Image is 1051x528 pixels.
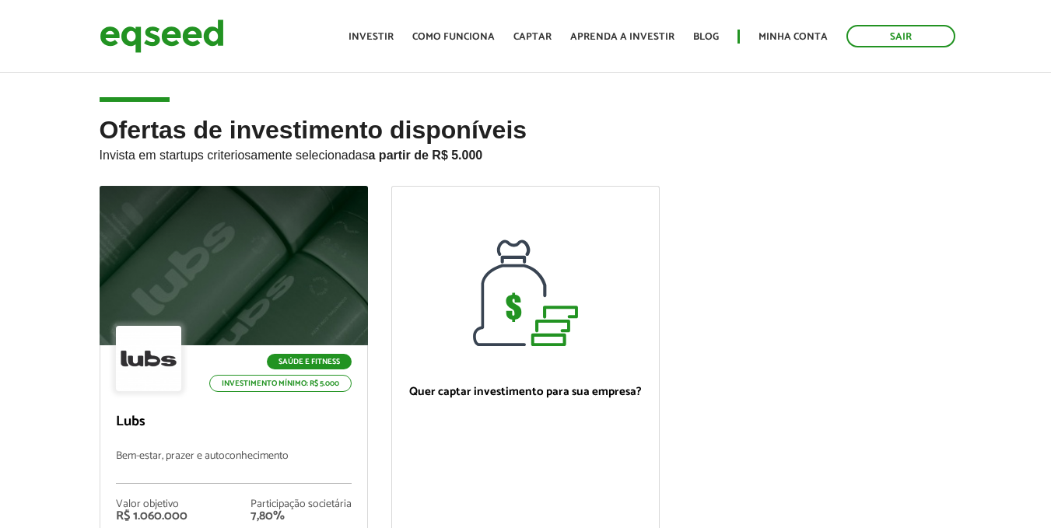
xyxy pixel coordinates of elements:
[116,499,187,510] div: Valor objetivo
[250,499,352,510] div: Participação societária
[693,32,719,42] a: Blog
[116,414,352,431] p: Lubs
[408,385,643,399] p: Quer captar investimento para sua empresa?
[369,149,483,162] strong: a partir de R$ 5.000
[116,450,352,484] p: Bem-estar, prazer e autoconhecimento
[846,25,955,47] a: Sair
[250,510,352,523] div: 7,80%
[758,32,828,42] a: Minha conta
[349,32,394,42] a: Investir
[412,32,495,42] a: Como funciona
[267,354,352,369] p: Saúde e Fitness
[100,117,952,186] h2: Ofertas de investimento disponíveis
[116,510,187,523] div: R$ 1.060.000
[100,144,952,163] p: Invista em startups criteriosamente selecionadas
[209,375,352,392] p: Investimento mínimo: R$ 5.000
[513,32,552,42] a: Captar
[570,32,674,42] a: Aprenda a investir
[100,16,224,57] img: EqSeed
